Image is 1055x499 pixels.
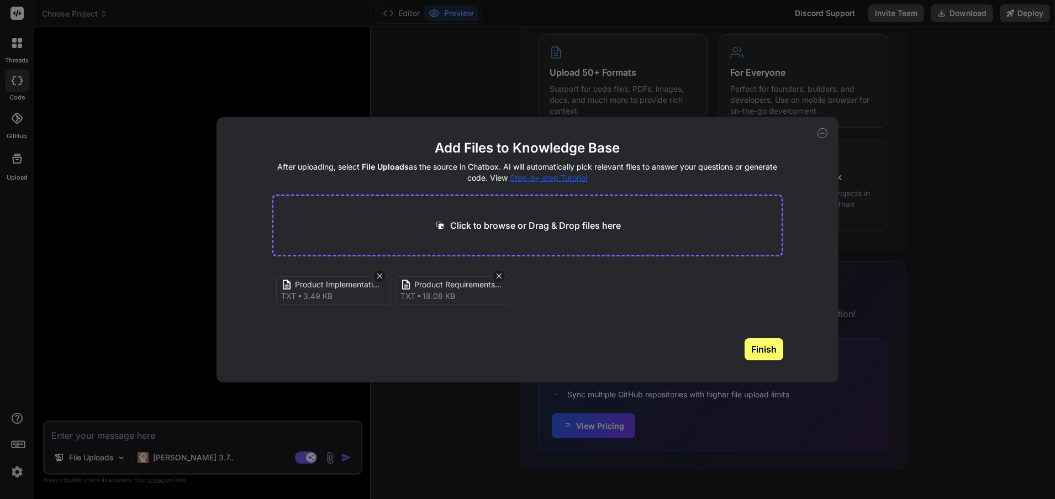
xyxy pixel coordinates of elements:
span: txt [400,291,415,302]
span: 3.49 KB [303,291,333,302]
button: Finish [745,338,783,360]
span: txt [281,291,296,302]
span: Product Implementation Plan – Serenity Agent Access [295,279,383,291]
p: Click to browse or Drag & Drop files here [450,219,621,232]
span: Step-by-step Tutorial [510,173,587,182]
span: 18.08 KB [423,291,455,302]
span: File Uploads [362,162,409,171]
h2: Add Files to Knowledge Base [272,139,783,157]
h4: After uploading, select as the source in Chatbox. AI will automatically pick relevant files to an... [272,161,783,183]
span: Product Requirements – Serenity Agent Access [414,279,503,291]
